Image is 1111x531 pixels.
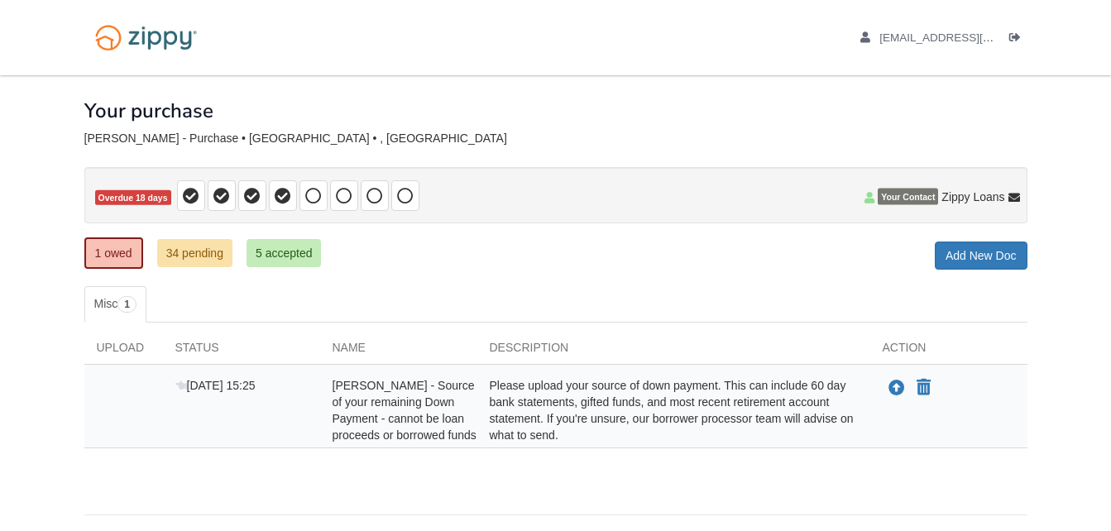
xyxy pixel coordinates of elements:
a: 34 pending [157,239,232,267]
div: Status [163,339,320,364]
a: Add New Doc [935,242,1027,270]
div: Description [477,339,870,364]
button: Upload Laura Somers - Source of your remaining Down Payment - cannot be loan proceeds or borrowed... [887,377,907,399]
a: edit profile [860,31,1070,48]
img: Logo [84,17,208,59]
span: Zippy Loans [941,189,1004,205]
div: Upload [84,339,163,364]
span: salgadoql@gmail.com [879,31,1069,44]
div: [PERSON_NAME] - Purchase • [GEOGRAPHIC_DATA] • , [GEOGRAPHIC_DATA] [84,132,1027,146]
span: [DATE] 15:25 [175,379,256,392]
a: Log out [1009,31,1027,48]
div: Action [870,339,1027,364]
span: Overdue 18 days [95,190,171,206]
h1: Your purchase [84,100,213,122]
button: Declare Laura Somers - Source of your remaining Down Payment - cannot be loan proceeds or borrowe... [915,378,932,398]
span: 1 [117,296,136,313]
div: Name [320,339,477,364]
a: Misc [84,286,146,323]
a: 1 owed [84,237,143,269]
span: [PERSON_NAME] - Source of your remaining Down Payment - cannot be loan proceeds or borrowed funds [333,379,476,442]
a: 5 accepted [247,239,322,267]
div: Please upload your source of down payment. This can include 60 day bank statements, gifted funds,... [477,377,870,443]
span: Your Contact [878,189,938,205]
